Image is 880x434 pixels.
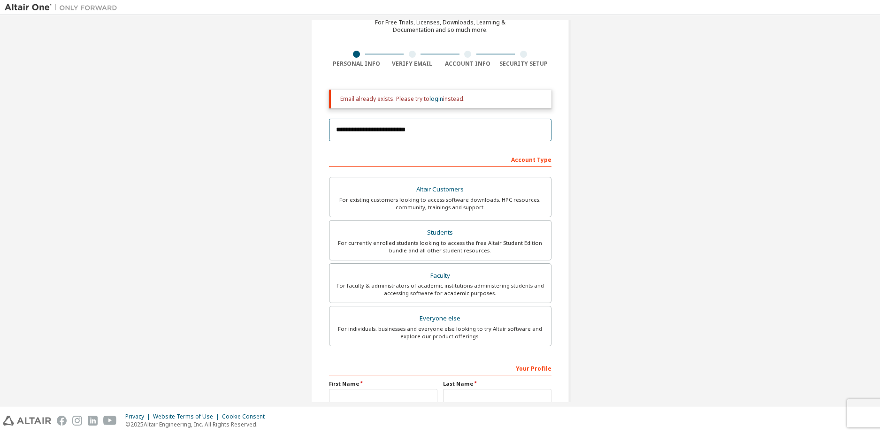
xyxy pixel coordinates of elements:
[335,325,545,340] div: For individuals, businesses and everyone else looking to try Altair software and explore our prod...
[375,19,505,34] div: For Free Trials, Licenses, Downloads, Learning & Documentation and so much more.
[335,312,545,325] div: Everyone else
[222,413,270,420] div: Cookie Consent
[335,226,545,239] div: Students
[329,380,437,388] label: First Name
[72,416,82,426] img: instagram.svg
[329,60,385,68] div: Personal Info
[125,413,153,420] div: Privacy
[153,413,222,420] div: Website Terms of Use
[329,360,551,375] div: Your Profile
[3,416,51,426] img: altair_logo.svg
[496,60,551,68] div: Security Setup
[335,282,545,297] div: For faculty & administrators of academic institutions administering students and accessing softwa...
[335,183,545,196] div: Altair Customers
[335,269,545,282] div: Faculty
[335,196,545,211] div: For existing customers looking to access software downloads, HPC resources, community, trainings ...
[103,416,117,426] img: youtube.svg
[440,60,496,68] div: Account Info
[329,152,551,167] div: Account Type
[57,416,67,426] img: facebook.svg
[443,380,551,388] label: Last Name
[88,416,98,426] img: linkedin.svg
[5,3,122,12] img: Altair One
[340,95,544,103] div: Email already exists. Please try to instead.
[384,60,440,68] div: Verify Email
[335,239,545,254] div: For currently enrolled students looking to access the free Altair Student Edition bundle and all ...
[429,95,443,103] a: login
[125,420,270,428] p: © 2025 Altair Engineering, Inc. All Rights Reserved.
